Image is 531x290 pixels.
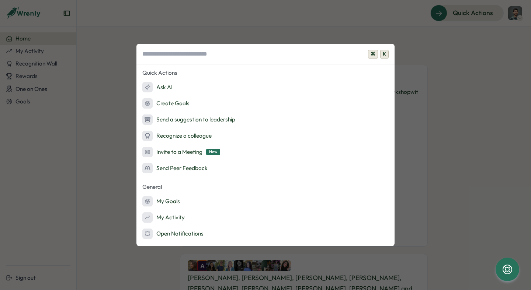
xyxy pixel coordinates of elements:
div: Ask AI [142,82,173,92]
span: ⌘ [368,50,378,59]
div: Invite to a Meeting [142,147,220,157]
button: Recognize a colleague [136,128,395,143]
div: Send Peer Feedback [142,163,208,173]
div: Recognize a colleague [142,131,212,141]
p: Quick Actions [136,67,395,78]
button: Invite to a MeetingNew [136,145,395,159]
div: My Activity [142,212,185,223]
div: Open Notifications [142,229,204,239]
button: Ask AI [136,80,395,95]
span: K [380,50,389,59]
button: Create Goals [136,96,395,111]
button: Open Notifications [136,226,395,241]
div: My Goals [142,196,180,206]
div: Send a suggestion to leadership [142,114,235,125]
button: Send a suggestion to leadership [136,112,395,127]
div: Create Goals [142,98,190,109]
span: New [206,149,220,155]
button: My Activity [136,210,395,225]
button: My Goals [136,194,395,209]
button: Send Peer Feedback [136,161,395,176]
p: General [136,181,395,192]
